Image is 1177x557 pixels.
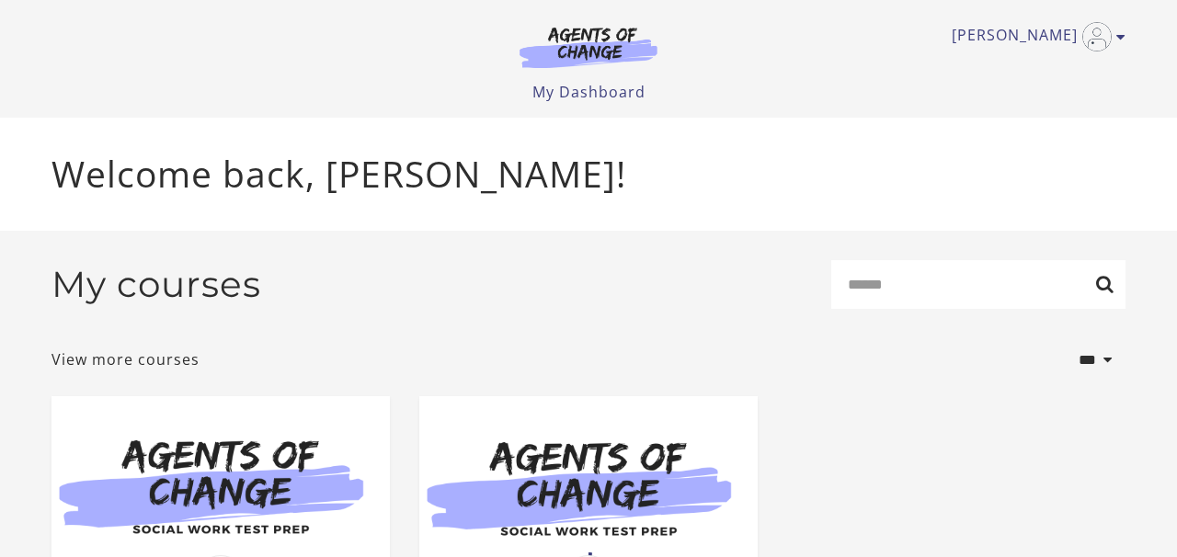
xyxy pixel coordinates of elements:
a: View more courses [51,348,200,370]
img: Agents of Change Logo [500,26,677,68]
a: Toggle menu [952,22,1116,51]
p: Welcome back, [PERSON_NAME]! [51,147,1126,201]
h2: My courses [51,263,261,306]
a: My Dashboard [532,82,646,102]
